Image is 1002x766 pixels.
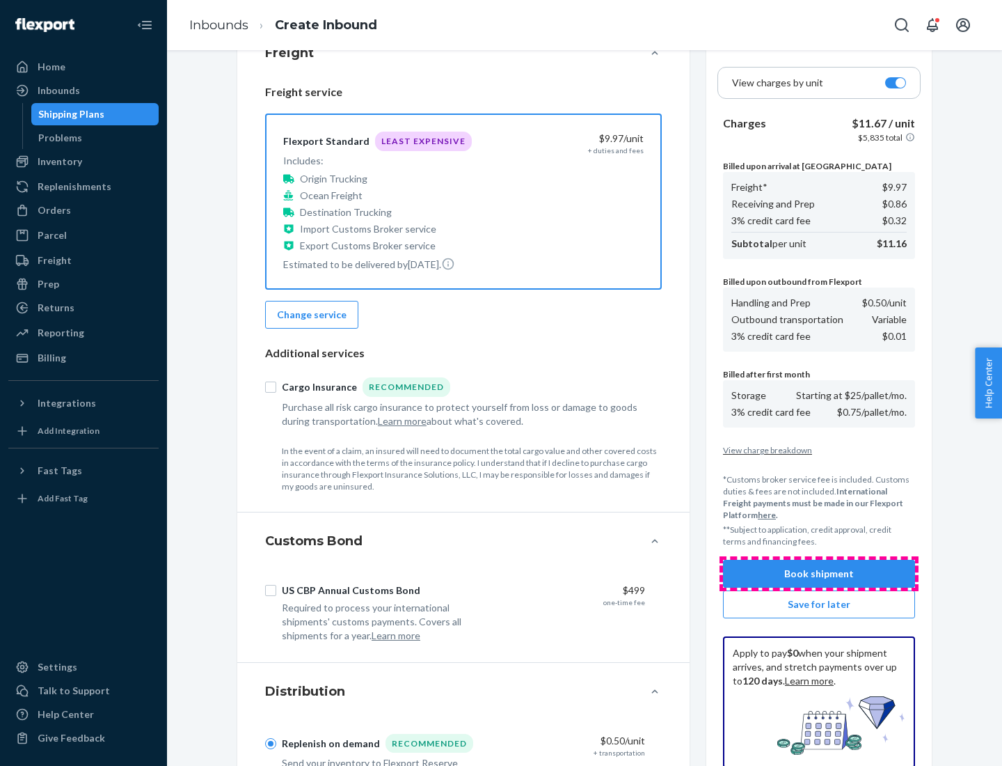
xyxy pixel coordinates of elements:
div: Reporting [38,326,84,340]
b: 120 days [742,675,783,687]
div: $9.97 /unit [499,132,644,146]
div: US CBP Annual Customs Bond [282,584,420,597]
div: Freight [38,253,72,267]
a: Create Inbound [275,17,377,33]
a: Help Center [8,703,159,726]
div: Settings [38,660,77,674]
div: Cargo Insurance [282,380,357,394]
a: Orders [8,199,159,221]
div: Purchase all risk cargo insurance to protect yourself from loss or damage to goods during transpo... [282,400,645,428]
a: Talk to Support [8,680,159,702]
a: Inventory [8,150,159,173]
div: + duties and fees [588,146,644,155]
p: Storage [731,389,766,402]
p: $0.75/pallet/mo. [837,405,907,419]
div: Give Feedback [38,731,105,745]
p: 3% credit card fee [731,214,811,228]
h4: Distribution [265,682,345,701]
p: $0.86 [882,197,907,211]
button: Give Feedback [8,727,159,749]
p: Estimated to be delivered by [DATE] . [283,257,472,272]
input: Replenish on demandRecommended [265,738,276,749]
b: $0 [787,647,798,659]
p: $9.97 [882,180,907,194]
p: per unit [731,237,806,251]
button: Open Search Box [888,11,916,39]
h4: Freight [265,44,314,62]
b: Charges [723,116,766,130]
p: $5,835 total [858,132,902,143]
p: **Subject to application, credit approval, credit terms and financing fees. [723,524,915,547]
div: Add Integration [38,425,100,437]
p: $0.50 /unit [862,296,907,310]
div: Inventory [38,155,82,169]
span: Help Center [975,347,1002,419]
div: Billing [38,351,66,365]
a: here [758,510,776,520]
div: Replenish on demand [282,737,380,751]
p: Freight* [731,180,768,194]
p: $11.67 / unit [852,116,915,132]
a: Parcel [8,224,159,247]
p: Origin Trucking [300,172,367,186]
div: + transportation [594,748,645,758]
p: Handling and Prep [731,296,811,310]
ol: breadcrumbs [178,5,388,46]
p: Billed upon outbound from Flexport [723,276,915,288]
a: Returns [8,297,159,319]
div: Flexport Standard [283,134,369,148]
div: Replenishments [38,180,111,194]
a: Settings [8,656,159,678]
div: $0.50 /unit [500,734,645,748]
a: Problems [31,127,159,149]
a: Billing [8,347,159,369]
p: Billed after first month [723,368,915,380]
div: Returns [38,301,74,315]
p: Export Customs Broker service [300,239,436,253]
button: Integrations [8,392,159,414]
p: Additional services [265,345,662,361]
p: *Customs broker service fee is included. Customs duties & fees are not included. [723,474,915,522]
button: Close Navigation [131,11,159,39]
a: Add Integration [8,420,159,442]
p: Destination Trucking [300,205,392,219]
a: Reporting [8,322,159,344]
p: In the event of a claim, an insured will need to document the total cargo value and other covered... [282,445,662,493]
p: View charge breakdown [723,444,915,456]
p: Ocean Freight [300,189,363,203]
a: Freight [8,249,159,272]
a: Replenishments [8,175,159,198]
h4: Customs Bond [265,532,363,550]
button: Fast Tags [8,460,159,482]
div: Fast Tags [38,464,82,478]
p: $0.01 [882,329,907,343]
p: Outbound transportation [731,313,843,327]
button: Open notifications [918,11,946,39]
div: Shipping Plans [38,107,104,121]
img: Flexport logo [15,18,74,32]
p: Receiving and Prep [731,197,815,211]
div: Talk to Support [38,684,110,698]
button: Change service [265,301,358,329]
a: Learn more [785,675,834,687]
a: Prep [8,273,159,295]
p: Billed upon arrival at [GEOGRAPHIC_DATA] [723,160,915,172]
p: Variable [872,313,907,327]
p: Starting at $25/pallet/mo. [796,389,907,402]
p: Import Customs Broker service [300,222,436,236]
a: Inbounds [189,17,248,33]
div: Problems [38,131,82,145]
div: Prep [38,277,59,291]
button: Book shipment [723,560,915,588]
a: Inbounds [8,79,159,102]
div: Least Expensive [375,132,472,150]
div: Recommended [385,734,473,753]
div: Parcel [38,228,67,242]
button: Save for later [723,591,915,618]
button: Open account menu [949,11,977,39]
div: Required to process your international shipments' customs payments. Covers all shipments for a year. [282,601,489,643]
p: Includes: [283,154,472,168]
p: $0.32 [882,214,907,228]
div: one-time fee [603,597,645,607]
p: View charges by unit [732,76,823,90]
